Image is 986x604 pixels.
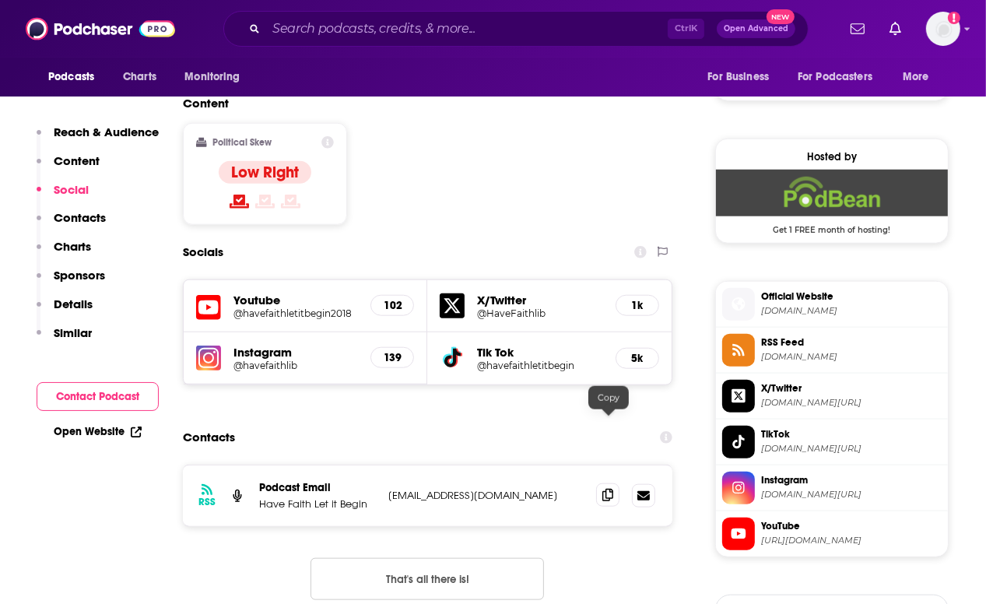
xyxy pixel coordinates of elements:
[697,62,788,92] button: open menu
[37,239,91,268] button: Charts
[37,210,106,239] button: Contacts
[54,268,105,283] p: Sponsors
[761,335,942,349] span: RSS Feed
[311,558,544,600] button: Nothing here.
[883,16,907,42] a: Show notifications dropdown
[54,425,142,438] a: Open Website
[788,62,895,92] button: open menu
[174,62,260,92] button: open menu
[259,497,376,511] p: Have Faith Let it Begin
[223,11,809,47] div: Search podcasts, credits, & more...
[54,297,93,311] p: Details
[844,16,871,42] a: Show notifications dropdown
[184,66,240,88] span: Monitoring
[54,210,106,225] p: Contacts
[761,290,942,304] span: Official Website
[761,427,942,441] span: TikTok
[233,293,358,307] h5: Youtube
[37,382,159,411] button: Contact Podcast
[761,473,942,487] span: Instagram
[892,62,949,92] button: open menu
[266,16,668,41] input: Search podcasts, credits, & more...
[37,297,93,325] button: Details
[722,380,942,413] a: X/Twitter[DOMAIN_NAME][URL]
[668,19,704,39] span: Ctrl K
[37,325,92,354] button: Similar
[477,293,602,307] h5: X/Twitter
[767,9,795,24] span: New
[37,268,105,297] button: Sponsors
[37,62,114,92] button: open menu
[716,170,948,234] a: Podbean Deal: Get 1 FREE month of hosting!
[37,125,159,153] button: Reach & Audience
[477,360,602,371] a: @havefaithletitbegin
[926,12,960,46] img: User Profile
[113,62,166,92] a: Charts
[903,66,929,88] span: More
[761,397,942,409] span: twitter.com/HaveFaithlib
[233,307,358,319] a: @havefaithletitbegin2018
[926,12,960,46] span: Logged in as JohnJMudgett
[948,12,960,24] svg: Add a profile image
[761,489,942,500] span: instagram.com/havefaithlib
[183,423,235,452] h2: Contacts
[388,489,584,502] p: [EMAIL_ADDRESS][DOMAIN_NAME]
[233,345,358,360] h5: Instagram
[716,170,948,216] img: Podbean Deal: Get 1 FREE month of hosting!
[761,351,942,363] span: feed.podbean.com
[54,125,159,139] p: Reach & Audience
[54,325,92,340] p: Similar
[724,25,788,33] span: Open Advanced
[26,14,175,44] img: Podchaser - Follow, Share and Rate Podcasts
[761,519,942,533] span: YouTube
[477,307,602,319] a: @HaveFaithlib
[629,299,646,312] h5: 1k
[722,426,942,458] a: TikTok[DOMAIN_NAME][URL]
[761,443,942,455] span: tiktok.com/@havefaithletitbegin
[48,66,94,88] span: Podcasts
[259,481,376,494] p: Podcast Email
[231,163,299,182] h4: Low Right
[716,150,948,163] div: Hosted by
[37,182,89,211] button: Social
[37,153,100,182] button: Content
[183,237,223,267] h2: Socials
[54,182,89,197] p: Social
[761,535,942,546] span: https://www.youtube.com/@havefaithletitbegin2018
[629,352,646,365] h5: 5k
[717,19,795,38] button: Open AdvancedNew
[722,288,942,321] a: Official Website[DOMAIN_NAME]
[722,334,942,367] a: RSS Feed[DOMAIN_NAME]
[198,496,216,508] h3: RSS
[722,472,942,504] a: Instagram[DOMAIN_NAME][URL]
[761,381,942,395] span: X/Twitter
[123,66,156,88] span: Charts
[54,153,100,168] p: Content
[213,137,272,148] h2: Political Skew
[183,96,660,111] h2: Content
[384,351,401,364] h5: 139
[798,66,872,88] span: For Podcasters
[716,216,948,235] span: Get 1 FREE month of hosting!
[196,346,221,370] img: iconImage
[707,66,769,88] span: For Business
[588,386,629,409] div: Copy
[761,305,942,317] span: havefaithletitbegin.com
[477,345,602,360] h5: Tik Tok
[54,239,91,254] p: Charts
[384,299,401,312] h5: 102
[233,360,358,371] a: @havefaithlib
[722,518,942,550] a: YouTube[URL][DOMAIN_NAME]
[926,12,960,46] button: Show profile menu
